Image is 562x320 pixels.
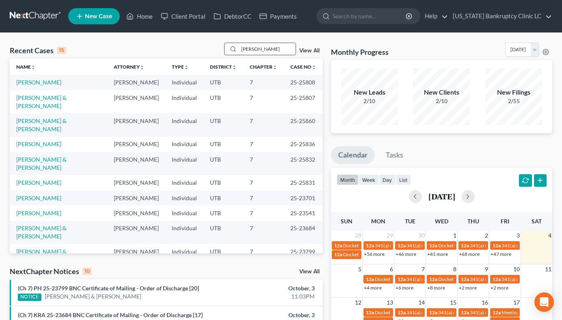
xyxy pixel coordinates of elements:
td: [PERSON_NAME] [107,244,165,267]
td: 25-25807 [284,90,323,113]
td: Individual [165,244,203,267]
span: 12a [398,276,406,282]
span: 5 [357,264,362,274]
td: Individual [165,152,203,175]
span: Docket Text: for [PERSON_NAME] [438,242,511,249]
div: 2/10 [413,97,470,105]
h3: Monthly Progress [331,47,389,57]
span: 341(a) meeting for [PERSON_NAME] [470,276,548,282]
a: Calendar [331,146,375,164]
a: +8 more [427,285,445,291]
td: UTB [203,205,243,221]
span: 12a [493,242,501,249]
a: +6 more [396,285,413,291]
td: 25-23541 [284,205,323,221]
td: 25-23684 [284,221,323,244]
button: month [337,174,359,185]
a: Districtunfold_more [210,64,237,70]
a: [PERSON_NAME] [16,141,61,147]
td: UTB [203,113,243,136]
span: 12a [461,309,469,316]
span: 12a [429,242,437,249]
td: [PERSON_NAME] [107,152,165,175]
a: +68 more [459,251,480,257]
div: 11:03PM [221,292,315,301]
span: 13 [386,298,394,307]
a: Payments [255,9,301,24]
span: 30 [417,231,426,240]
button: week [359,174,379,185]
i: unfold_more [272,65,277,70]
span: Wed [435,218,448,225]
span: Sun [341,218,352,225]
td: [PERSON_NAME] [107,175,165,190]
span: Thu [467,218,479,225]
td: 7 [243,244,284,267]
a: View All [299,48,320,54]
td: UTB [203,75,243,90]
span: 11 [544,264,552,274]
td: UTB [203,137,243,152]
a: [PERSON_NAME] & [PERSON_NAME] [16,94,67,109]
a: +4 more [364,285,382,291]
span: Mon [371,218,385,225]
td: 7 [243,90,284,113]
a: [PERSON_NAME] [16,195,61,201]
a: Client Portal [157,9,210,24]
span: 8 [452,264,457,274]
div: Open Intercom Messenger [534,292,554,312]
span: 3 [516,231,521,240]
td: [PERSON_NAME] [107,90,165,113]
a: +46 more [396,251,416,257]
td: 25-25831 [284,175,323,190]
a: [PERSON_NAME] & [PERSON_NAME] [45,292,141,301]
div: 15 [57,47,66,54]
a: +2 more [459,285,477,291]
td: UTB [203,175,243,190]
span: 12a [493,309,501,316]
a: +47 more [491,251,511,257]
div: October, 3 [221,284,315,292]
td: Individual [165,137,203,152]
td: 7 [243,152,284,175]
td: UTB [203,221,243,244]
td: 7 [243,190,284,205]
div: 10 [82,268,92,275]
span: 341(a) meeting for [PERSON_NAME] [406,309,485,316]
span: Docket Text: for [PERSON_NAME] & [PERSON_NAME] [343,242,459,249]
span: New Case [85,13,112,19]
i: unfold_more [31,65,36,70]
a: Typeunfold_more [172,64,189,70]
span: 12a [334,251,342,257]
input: Search by name... [239,43,296,55]
td: [PERSON_NAME] [107,221,165,244]
span: 28 [354,231,362,240]
span: 4 [547,231,552,240]
td: Individual [165,90,203,113]
td: 7 [243,175,284,190]
span: 341(a) meeting for [PERSON_NAME] [406,276,485,282]
td: Individual [165,113,203,136]
span: 12a [493,276,501,282]
span: 12a [398,309,406,316]
div: NextChapter Notices [10,266,92,276]
span: 12a [366,242,374,249]
a: [PERSON_NAME] [16,179,61,186]
a: Tasks [378,146,411,164]
a: [PERSON_NAME] & [PERSON_NAME] [16,117,67,132]
div: NOTICE [18,294,41,301]
i: unfold_more [311,65,316,70]
a: (Ch 7) PH 25-23799 BNC Certificate of Mailing - Order of Discharge [20] [18,285,199,292]
span: 29 [386,231,394,240]
a: DebtorCC [210,9,255,24]
span: 341(a) meeting for [PERSON_NAME] [470,309,548,316]
td: 7 [243,221,284,244]
a: [PERSON_NAME] & [PERSON_NAME] [16,225,67,240]
td: Individual [165,221,203,244]
span: 341(a) meeting for [PERSON_NAME] [470,242,548,249]
i: unfold_more [140,65,145,70]
i: unfold_more [232,65,237,70]
span: Docket Text: for [PERSON_NAME] [343,251,416,257]
span: 341(a) meeting for [PERSON_NAME] [438,309,517,316]
span: 14 [417,298,426,307]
